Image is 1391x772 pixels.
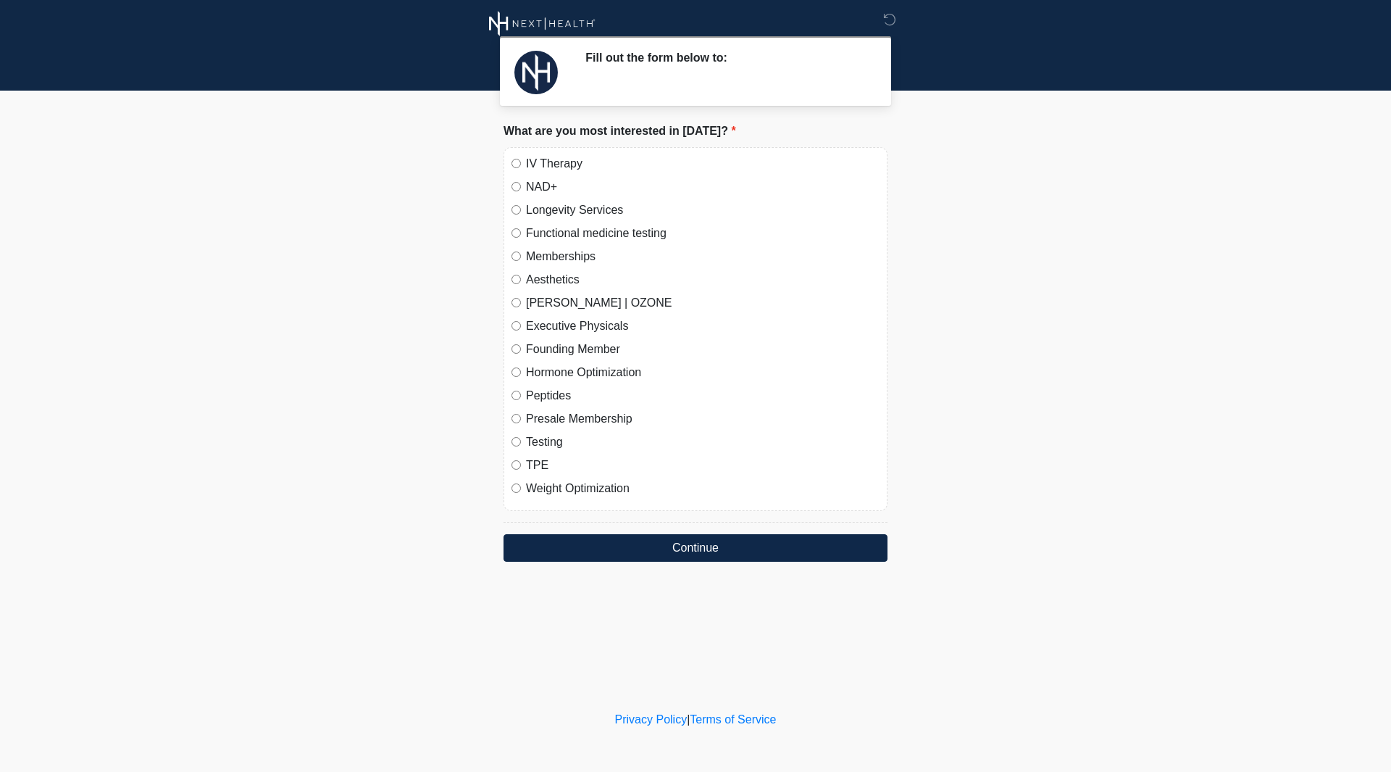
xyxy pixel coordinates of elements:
[511,205,521,215] input: Longevity Services
[526,433,880,451] label: Testing
[511,414,521,423] input: Presale Membership
[526,364,880,381] label: Hormone Optimization
[526,317,880,335] label: Executive Physicals
[511,344,521,354] input: Founding Member
[526,178,880,196] label: NAD+
[511,275,521,284] input: Aesthetics
[687,713,690,726] a: |
[690,713,776,726] a: Terms of Service
[489,11,596,36] img: Next Health Wellness Logo
[585,51,866,65] h2: Fill out the form below to:
[526,457,880,474] label: TPE
[526,341,880,358] label: Founding Member
[526,155,880,173] label: IV Therapy
[511,159,521,168] input: IV Therapy
[526,271,880,289] label: Aesthetics
[526,248,880,265] label: Memberships
[511,228,521,238] input: Functional medicine testing
[511,321,521,331] input: Executive Physicals
[526,202,880,219] label: Longevity Services
[504,123,736,140] label: What are you most interested in [DATE]?
[511,252,521,261] input: Memberships
[511,182,521,191] input: NAD+
[511,368,521,377] input: Hormone Optimization
[511,298,521,307] input: [PERSON_NAME] | OZONE
[526,410,880,428] label: Presale Membership
[511,437,521,447] input: Testing
[511,391,521,400] input: Peptides
[526,294,880,312] label: [PERSON_NAME] | OZONE
[511,483,521,493] input: Weight Optimization
[526,480,880,497] label: Weight Optimization
[526,225,880,242] label: Functional medicine testing
[511,460,521,470] input: TPE
[526,387,880,404] label: Peptides
[615,713,688,726] a: Privacy Policy
[514,51,558,94] img: Agent Avatar
[504,534,887,562] button: Continue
